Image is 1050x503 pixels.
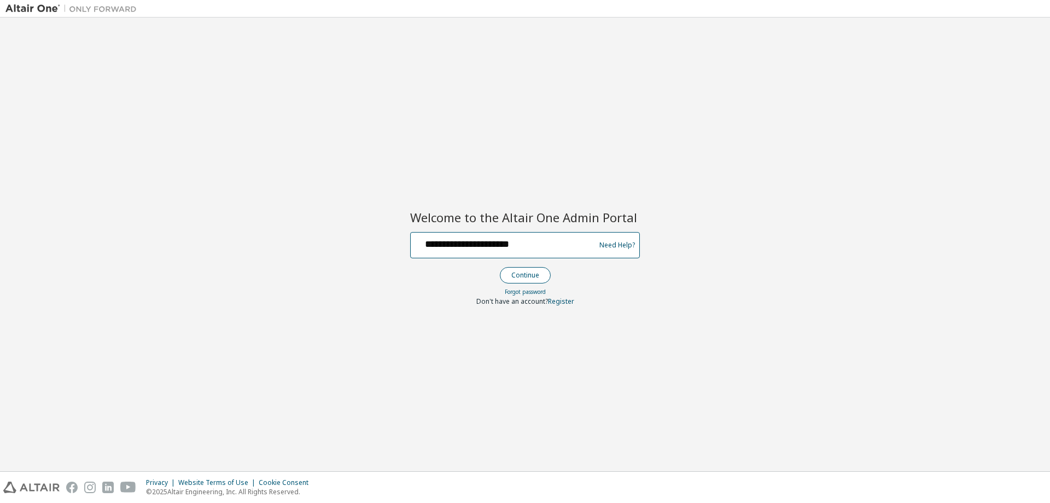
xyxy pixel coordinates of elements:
[146,478,178,487] div: Privacy
[5,3,142,14] img: Altair One
[66,482,78,493] img: facebook.svg
[476,297,548,306] span: Don't have an account?
[178,478,259,487] div: Website Terms of Use
[599,245,635,245] a: Need Help?
[548,297,574,306] a: Register
[500,267,551,284] button: Continue
[410,210,640,225] h2: Welcome to the Altair One Admin Portal
[3,482,60,493] img: altair_logo.svg
[505,288,546,296] a: Forgot password
[146,487,315,496] p: © 2025 Altair Engineering, Inc. All Rights Reserved.
[84,482,96,493] img: instagram.svg
[259,478,315,487] div: Cookie Consent
[102,482,114,493] img: linkedin.svg
[120,482,136,493] img: youtube.svg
